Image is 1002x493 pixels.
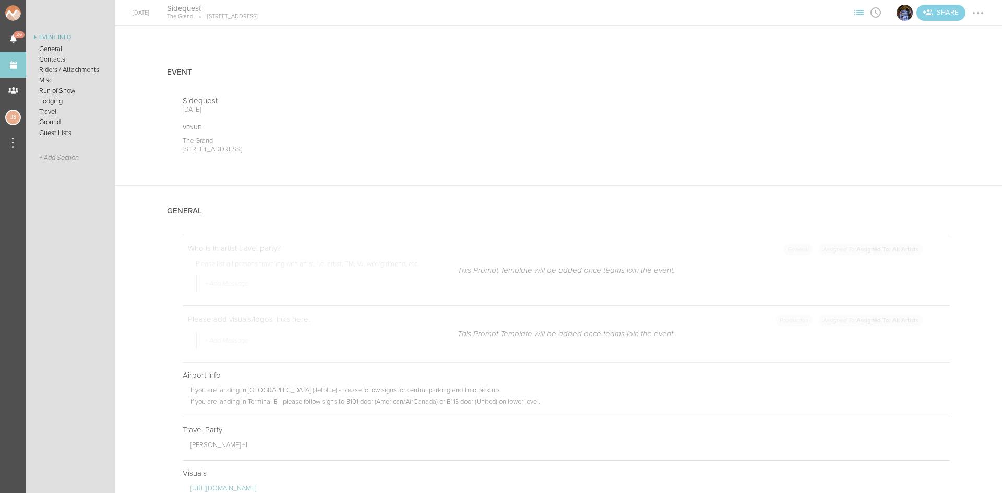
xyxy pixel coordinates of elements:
img: NOMAD [5,5,64,21]
a: Guest Lists [26,128,115,138]
p: The Grand [183,137,543,145]
a: Lodging [26,96,115,106]
a: [URL][DOMAIN_NAME] [190,484,256,492]
span: View Itinerary [867,9,884,15]
p: The Grand [167,13,193,20]
img: The Grand [897,5,913,21]
p: Sidequest [183,96,543,105]
a: Event Info [26,31,115,44]
p: Visuals [183,468,950,478]
a: Ground [26,117,115,127]
h4: Sidequest [167,4,258,14]
span: 26 [14,31,25,38]
p: [STREET_ADDRESS] [183,145,543,153]
p: Airport Info [183,370,950,380]
span: + Add Section [39,154,79,162]
a: General [26,44,115,54]
div: Venue [183,124,543,131]
p: [STREET_ADDRESS] [193,13,258,20]
div: Jessica Smith [5,110,21,125]
p: Travel Party [183,425,950,435]
a: Travel [26,106,115,117]
p: [PERSON_NAME] +1 [190,441,950,452]
p: If you are landing in [GEOGRAPHIC_DATA] (Jetblue) - please follow signs for central parking and l... [190,386,950,398]
span: View Sections [851,9,867,15]
a: Invite teams to the Event [916,5,965,21]
h4: General [167,207,202,215]
div: The Grand [896,4,914,22]
a: Misc [26,75,115,86]
p: [DATE] [183,105,543,114]
a: Riders / Attachments [26,65,115,75]
a: Contacts [26,54,115,65]
a: Run of Show [26,86,115,96]
div: Share [916,5,965,21]
p: If you are landing in Terminal B - please follow signs to B101 door (American/AirCanada) or B113 ... [190,398,950,409]
h4: Event [167,68,192,77]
